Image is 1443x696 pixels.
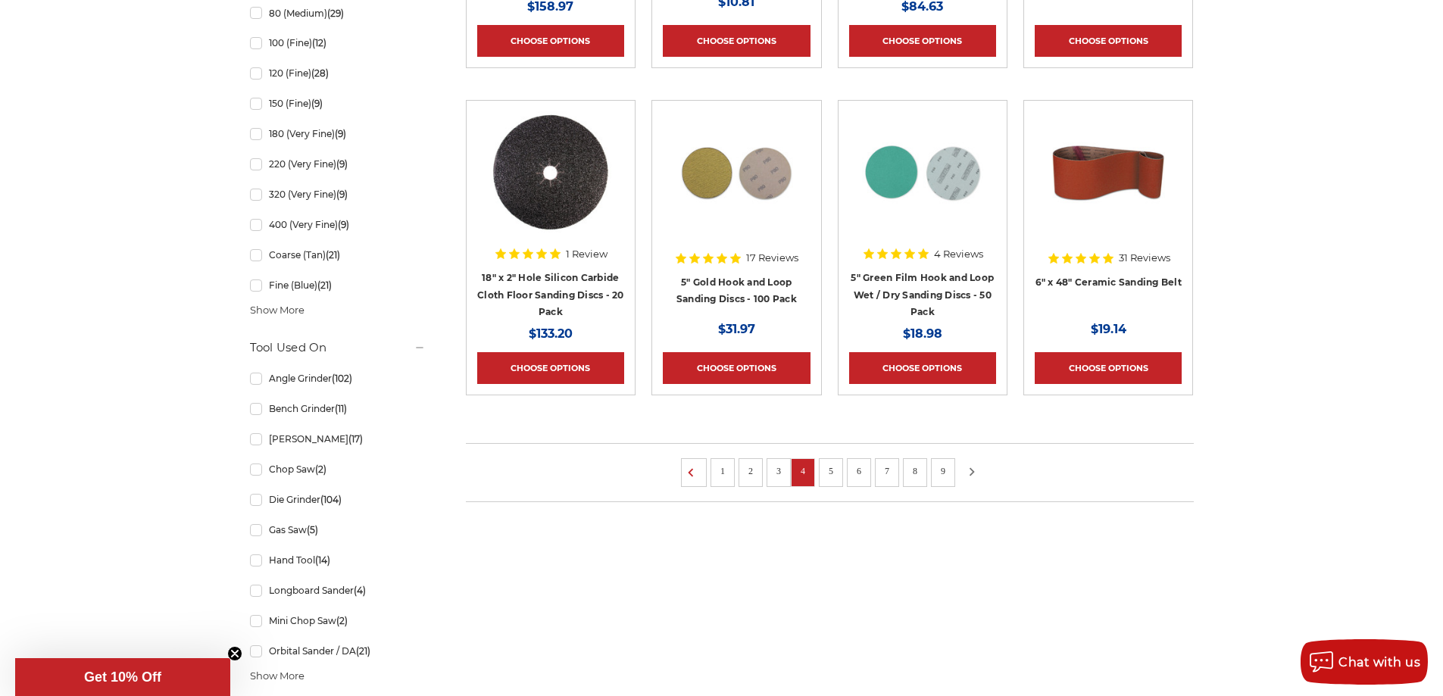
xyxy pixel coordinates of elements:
[250,638,426,664] a: Orbital Sander / DA
[336,615,348,626] span: (2)
[771,463,786,479] a: 3
[250,395,426,422] a: Bench Grinder
[1091,322,1126,336] span: $19.14
[250,339,426,357] h5: Tool Used On
[307,524,318,535] span: (5)
[312,37,326,48] span: (12)
[1035,352,1182,384] a: Choose Options
[348,433,363,445] span: (17)
[250,151,426,177] a: 220 (Very Fine)
[250,669,305,684] span: Show More
[227,646,242,661] button: Close teaser
[250,90,426,117] a: 150 (Fine)
[336,189,348,200] span: (9)
[715,463,730,479] a: 1
[490,111,611,233] img: Silicon Carbide 18" x 2" Cloth Floor Sanding Discs
[250,60,426,86] a: 120 (Fine)
[851,463,867,479] a: 6
[907,463,923,479] a: 8
[327,8,344,19] span: (29)
[311,98,323,109] span: (9)
[338,219,349,230] span: (9)
[1035,276,1182,288] a: 6" x 48" Ceramic Sanding Belt
[335,403,347,414] span: (11)
[250,120,426,147] a: 180 (Very Fine)
[477,352,624,384] a: Choose Options
[1301,639,1428,685] button: Chat with us
[935,463,951,479] a: 9
[311,67,329,79] span: (28)
[477,25,624,57] a: Choose Options
[15,658,230,696] div: Get 10% OffClose teaser
[743,463,758,479] a: 2
[250,517,426,543] a: Gas Saw
[250,242,426,268] a: Coarse (Tan)
[477,111,624,258] a: Silicon Carbide 18" x 2" Cloth Floor Sanding Discs
[849,352,996,384] a: Choose Options
[676,111,797,233] img: gold hook & loop sanding disc stack
[566,249,607,259] span: 1 Review
[879,463,895,479] a: 7
[250,272,426,298] a: Fine (Blue)
[250,211,426,238] a: 400 (Very Fine)
[332,373,352,384] span: (102)
[823,463,839,479] a: 5
[851,272,994,317] a: 5" Green Film Hook and Loop Wet / Dry Sanding Discs - 50 Pack
[849,25,996,57] a: Choose Options
[336,158,348,170] span: (9)
[1035,111,1182,258] a: 6" x 48" Ceramic Sanding Belt
[250,486,426,513] a: Die Grinder
[663,111,810,258] a: gold hook & loop sanding disc stack
[663,352,810,384] a: Choose Options
[317,279,332,291] span: (21)
[1338,655,1420,669] span: Chat with us
[335,128,346,139] span: (9)
[849,111,996,258] a: Side-by-side 5-inch green film hook and loop sanding disc p60 grit and loop back
[326,249,340,261] span: (21)
[84,669,161,685] span: Get 10% Off
[315,554,330,566] span: (14)
[320,494,342,505] span: (104)
[862,111,983,233] img: Side-by-side 5-inch green film hook and loop sanding disc p60 grit and loop back
[250,547,426,573] a: Hand Tool
[354,585,366,596] span: (4)
[250,426,426,452] a: [PERSON_NAME]
[718,322,755,336] span: $31.97
[1035,25,1182,57] a: Choose Options
[1048,111,1169,233] img: 6" x 48" Ceramic Sanding Belt
[250,181,426,208] a: 320 (Very Fine)
[250,456,426,482] a: Chop Saw
[529,326,573,341] span: $133.20
[250,365,426,392] a: Angle Grinder
[903,326,942,341] span: $18.98
[250,303,305,318] span: Show More
[934,249,983,259] span: 4 Reviews
[676,276,797,305] a: 5" Gold Hook and Loop Sanding Discs - 100 Pack
[356,645,370,657] span: (21)
[795,463,811,479] a: 4
[746,253,798,263] span: 17 Reviews
[250,30,426,56] a: 100 (Fine)
[1119,253,1170,263] span: 31 Reviews
[250,577,426,604] a: Longboard Sander
[663,25,810,57] a: Choose Options
[315,463,326,475] span: (2)
[250,607,426,634] a: Mini Chop Saw
[477,272,624,317] a: 18" x 2" Hole Silicon Carbide Cloth Floor Sanding Discs - 20 Pack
